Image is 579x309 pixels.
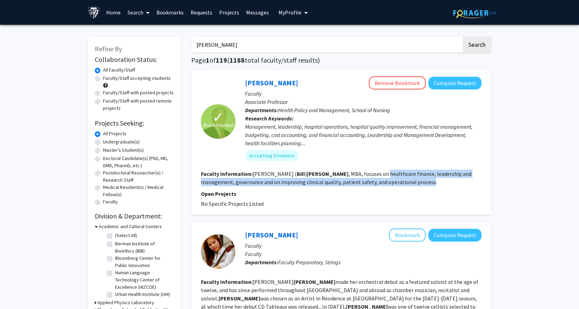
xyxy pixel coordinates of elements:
b: [PERSON_NAME] [294,278,335,285]
span: Refine By [95,44,122,53]
b: Research Keywords: [245,115,294,122]
label: All Faculty/Staff [103,66,135,74]
h2: Projects Seeking: [95,119,174,127]
a: Requests [187,0,216,24]
iframe: Chat [5,278,29,304]
p: Associate Professor [245,98,481,106]
a: [PERSON_NAME] [245,78,298,87]
a: Projects [216,0,243,24]
b: [PERSON_NAME] [307,170,348,177]
b: Departments: [245,259,278,266]
img: ForagerOne Logo [453,8,496,18]
img: Johns Hopkins University Logo [88,7,100,19]
b: [PERSON_NAME] [219,295,260,302]
button: Search [463,37,491,53]
label: Postdoctoral Researcher(s) / Research Staff [103,169,174,184]
label: Faculty [103,198,118,205]
label: Faculty/Staff accepting students [103,75,171,82]
label: Human Language Technology Center of Excellence (HLTCOE) [115,269,172,291]
h1: Page of ( total faculty/staff results) [191,56,491,64]
p: Faculty [245,250,481,258]
a: Search [124,0,153,24]
a: Messages [243,0,272,24]
p: Faculty [245,89,481,98]
span: 1188 [230,56,245,64]
span: ✓ [212,114,224,121]
h2: Collaboration Status: [95,55,174,64]
h3: Applied Physics Laboratory [98,299,154,306]
p: Faculty [245,242,481,250]
b: Bill [297,170,305,177]
input: Search Keywords [191,37,462,53]
label: Urban Health Institute (UHI) [115,291,170,298]
span: My Profile [278,9,302,16]
h3: Academic and Cultural Centers [99,223,162,230]
span: Bookmarked [203,121,233,129]
a: [PERSON_NAME] [245,231,298,239]
div: Management, leadership, hospital operations, hospital quality improvement, financial management, ... [245,122,481,147]
span: No Specific Projects Listed [201,200,264,207]
label: All Projects [103,130,126,137]
label: Medical Resident(s) / Medical Fellow(s) [103,184,174,198]
span: 1 [206,56,210,64]
b: Faculty Information: [201,170,253,177]
b: Faculty Information: [201,278,253,285]
label: Doctoral Candidate(s) (PhD, MD, DMD, PharmD, etc.) [103,155,174,169]
button: Compose Request to Alicia Ward [428,229,481,242]
mat-chip: Accepting Students [245,150,299,161]
span: Health Policy and Management, School of Nursing [278,107,390,114]
label: Faculty/Staff with posted remote projects [103,97,174,112]
label: Bloomberg Center for Public Innovation [115,255,172,269]
span: 119 [216,56,227,64]
a: Home [103,0,124,24]
label: Berman Institute of Bioethics (BIB) [115,240,172,255]
p: Open Projects [201,190,481,198]
label: Master's Student(s) [103,147,144,154]
b: Departments: [245,107,278,114]
button: Remove Bookmark [369,76,426,89]
span: Faculty Preparatory, Strings [278,259,341,266]
label: Faculty/Staff with posted projects [103,89,174,96]
a: Bookmarks [153,0,187,24]
button: Add Alicia Ward to Bookmarks [389,228,426,242]
label: Undergraduate(s) [103,138,140,146]
h2: Division & Department: [95,212,174,220]
fg-read-more: [PERSON_NAME] ( ) , MBA, focuses on healthcare finance, leadership and management, governance and... [201,170,471,185]
button: Compose Request to Bill Ward [428,77,481,89]
label: (Select All) [115,232,137,239]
